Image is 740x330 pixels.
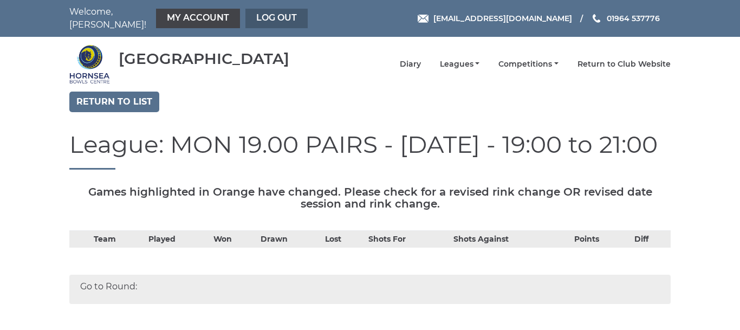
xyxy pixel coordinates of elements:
[591,12,660,24] a: Phone us 01964 537776
[69,92,159,112] a: Return to list
[69,131,671,170] h1: League: MON 19.00 PAIRS - [DATE] - 19:00 to 21:00
[418,12,572,24] a: Email [EMAIL_ADDRESS][DOMAIN_NAME]
[322,231,366,248] th: Lost
[418,15,429,23] img: Email
[366,231,451,248] th: Shots For
[69,275,671,304] div: Go to Round:
[400,59,421,69] a: Diary
[69,186,671,210] h5: Games highlighted in Orange have changed. Please check for a revised rink change OR revised date ...
[607,14,660,23] span: 01964 537776
[211,231,258,248] th: Won
[146,231,210,248] th: Played
[258,231,322,248] th: Drawn
[69,44,110,85] img: Hornsea Bowls Centre
[156,9,240,28] a: My Account
[245,9,308,28] a: Log out
[498,59,559,69] a: Competitions
[119,50,289,67] div: [GEOGRAPHIC_DATA]
[451,231,572,248] th: Shots Against
[577,59,671,69] a: Return to Club Website
[91,231,146,248] th: Team
[572,231,632,248] th: Points
[632,231,671,248] th: Diff
[593,14,600,23] img: Phone us
[433,14,572,23] span: [EMAIL_ADDRESS][DOMAIN_NAME]
[440,59,480,69] a: Leagues
[69,5,310,31] nav: Welcome, [PERSON_NAME]!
